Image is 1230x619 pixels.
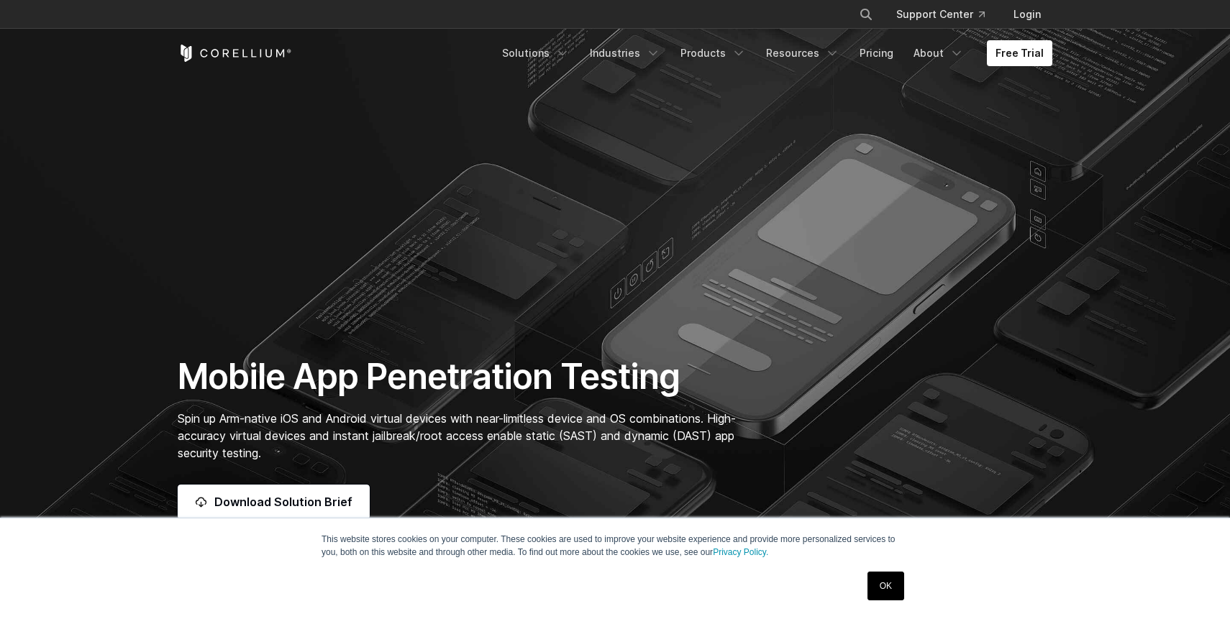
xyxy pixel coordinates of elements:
a: Free Trial [987,40,1052,66]
div: Navigation Menu [493,40,1052,66]
p: This website stores cookies on your computer. These cookies are used to improve your website expe... [322,533,908,559]
a: Products [672,40,755,66]
span: Spin up Arm-native iOS and Android virtual devices with near-limitless device and OS combinations... [178,411,736,460]
a: Resources [757,40,848,66]
div: Navigation Menu [842,1,1052,27]
a: Download Solution Brief [178,485,370,519]
button: Search [853,1,879,27]
a: OK [867,572,904,600]
span: Download Solution Brief [214,493,352,510]
a: Login [1002,1,1052,27]
a: About [905,40,972,66]
a: Solutions [493,40,578,66]
a: Corellium Home [178,45,292,62]
a: Industries [581,40,669,66]
a: Pricing [851,40,902,66]
a: Support Center [885,1,996,27]
h1: Mobile App Penetration Testing [178,355,751,398]
a: Privacy Policy. [713,547,768,557]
